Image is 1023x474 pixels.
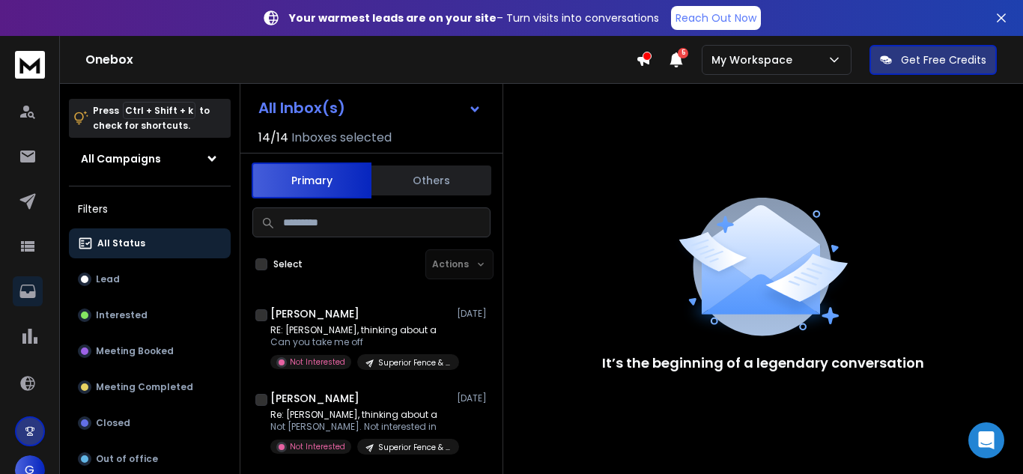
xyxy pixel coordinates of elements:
p: All Status [97,237,145,249]
p: Interested [96,309,148,321]
p: Not Interested [290,356,345,368]
h1: [PERSON_NAME] [270,306,359,321]
button: All Campaigns [69,144,231,174]
p: Meeting Completed [96,381,193,393]
p: Meeting Booked [96,345,174,357]
button: Primary [252,162,371,198]
span: 14 / 14 [258,129,288,147]
p: Not Interested [290,441,345,452]
p: Superior Fence & Rail | [DATE] | AudienceSend [378,357,450,368]
span: Ctrl + Shift + k [123,102,195,119]
p: It’s the beginning of a legendary conversation [602,353,924,374]
button: Out of office [69,444,231,474]
strong: Your warmest leads are on your site [289,10,497,25]
p: Superior Fence & Rail | [DATE] | AudienceSend [378,442,450,453]
h1: All Campaigns [81,151,161,166]
p: Out of office [96,453,158,465]
p: Lead [96,273,120,285]
img: logo [15,51,45,79]
span: 5 [678,48,688,58]
p: [DATE] [457,392,491,404]
p: Reach Out Now [676,10,756,25]
p: Can you take me off [270,336,450,348]
div: Open Intercom Messenger [968,422,1004,458]
button: Meeting Booked [69,336,231,366]
h3: Inboxes selected [291,129,392,147]
p: – Turn visits into conversations [289,10,659,25]
p: Closed [96,417,130,429]
button: Interested [69,300,231,330]
p: Press to check for shortcuts. [93,103,210,133]
p: Re: [PERSON_NAME], thinking about a [270,409,450,421]
p: Not [PERSON_NAME]. Not interested in [270,421,450,433]
button: Meeting Completed [69,372,231,402]
button: Others [371,164,491,197]
label: Select [273,258,303,270]
button: Get Free Credits [869,45,997,75]
button: Closed [69,408,231,438]
p: RE: [PERSON_NAME], thinking about a [270,324,450,336]
p: [DATE] [457,308,491,320]
button: Lead [69,264,231,294]
a: Reach Out Now [671,6,761,30]
button: All Inbox(s) [246,93,494,123]
p: Get Free Credits [901,52,986,67]
h3: Filters [69,198,231,219]
h1: All Inbox(s) [258,100,345,115]
h1: [PERSON_NAME] [270,391,359,406]
button: All Status [69,228,231,258]
h1: Onebox [85,51,636,69]
p: My Workspace [711,52,798,67]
